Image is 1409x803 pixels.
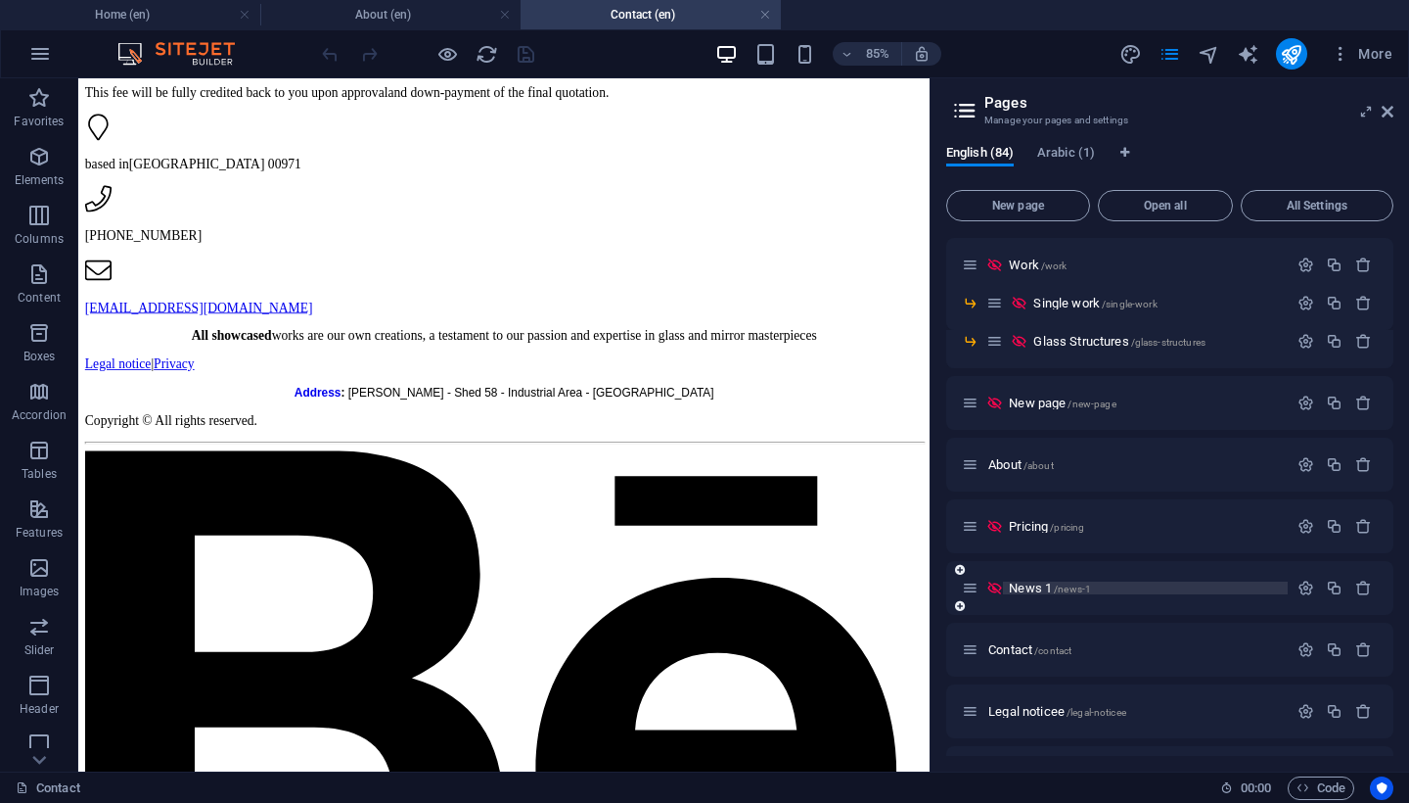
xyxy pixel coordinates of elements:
div: About/about [982,458,1288,471]
h3: Manage your pages and settings [984,112,1354,129]
div: Legal noticee/legal-noticee [982,705,1288,718]
span: Single work [1033,296,1157,310]
div: Duplicate [1326,641,1342,658]
span: Work [1009,258,1067,272]
div: Settings [1297,641,1314,658]
span: /news-1 [1054,584,1091,594]
p: Boxes [23,349,56,364]
span: All Settings [1250,200,1385,212]
span: Click to open page [1033,334,1205,349]
h6: Session time [1220,777,1272,800]
i: Design (Ctrl+Alt+Y) [1119,43,1142,66]
div: Language Tabs [946,145,1393,182]
p: Accordion [12,407,67,423]
p: Images [20,584,60,599]
p: Tables [22,466,57,482]
button: Open all [1098,190,1233,221]
div: Remove [1355,257,1372,273]
div: Remove [1355,295,1372,311]
button: Usercentrics [1370,777,1393,800]
div: Remove [1355,703,1372,720]
p: Elements [15,172,65,188]
span: Pricing [1009,519,1084,534]
button: Click here to leave preview mode and continue editing [435,42,459,66]
i: Navigator [1198,43,1220,66]
button: navigator [1198,42,1221,66]
h2: Pages [984,94,1393,112]
p: Features [16,525,63,541]
i: AI Writer [1237,43,1259,66]
div: Settings [1297,456,1314,473]
span: Legal noticee [988,704,1126,719]
img: Editor Logo [113,42,259,66]
button: text_generator [1237,42,1260,66]
span: 00 00 [1241,777,1271,800]
span: Contact [988,642,1071,657]
div: Duplicate [1326,456,1342,473]
span: English (84) [946,141,1014,168]
div: Contact/contact [982,643,1288,656]
div: Duplicate [1326,580,1342,596]
span: News 1 [1009,581,1091,595]
div: Settings [1297,395,1314,411]
span: Open all [1107,200,1224,212]
span: New page [955,200,1081,212]
span: /work [1041,260,1068,271]
div: Glass Structures/glass-structures [1027,335,1287,348]
a: Click to cancel selection. Double-click to open Pages [16,777,80,800]
button: reload [475,42,498,66]
div: Duplicate [1326,333,1342,350]
h4: About (en) [260,4,521,25]
div: Remove [1355,333,1372,350]
button: pages [1159,42,1182,66]
span: /single-work [1102,299,1158,309]
p: Content [18,290,61,306]
div: Remove [1355,395,1372,411]
p: Columns [15,231,64,247]
span: Code [1296,777,1345,800]
h6: 85% [862,42,893,66]
p: Slider [24,642,55,658]
button: publish [1276,38,1307,70]
span: More [1331,44,1392,64]
p: Favorites [14,114,64,129]
div: News 1/news-1 [1003,582,1288,594]
button: Code [1288,777,1354,800]
span: : [1254,780,1257,795]
div: Single work/single-work [1027,297,1287,309]
span: [PHONE_NUMBER] [8,176,145,193]
span: /contact [1034,645,1071,656]
i: On resize automatically adjust zoom level to fit chosen device. [913,45,931,63]
div: Duplicate [1326,257,1342,273]
div: New page/new-page [1003,397,1288,409]
button: All Settings [1241,190,1393,221]
div: Settings [1297,257,1314,273]
div: Settings [1297,580,1314,596]
span: /about [1023,460,1054,471]
span: /glass-structures [1131,337,1205,348]
div: Duplicate [1326,703,1342,720]
div: Settings [1297,333,1314,350]
span: 00971 [223,92,262,109]
span: /pricing [1050,522,1084,533]
div: Work/work [1003,259,1288,271]
div: Pricing/pricing [1003,520,1288,533]
button: 85% [833,42,902,66]
button: More [1323,38,1400,70]
div: Duplicate [1326,518,1342,535]
div: Settings [1297,295,1314,311]
span: /new-page [1068,399,1115,409]
button: design [1119,42,1143,66]
a: [EMAIL_ADDRESS][DOMAIN_NAME] [8,260,276,277]
button: New page [946,190,1090,221]
i: Pages (Ctrl+Alt+S) [1159,43,1181,66]
i: Reload page [476,43,498,66]
span: /legal-noticee [1067,707,1126,718]
i: Publish [1280,43,1302,66]
div: Remove [1355,641,1372,658]
span: Click to open page [988,457,1054,472]
div: Settings [1297,703,1314,720]
div: Duplicate [1326,295,1342,311]
div: Settings [1297,518,1314,535]
div: Remove [1355,518,1372,535]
